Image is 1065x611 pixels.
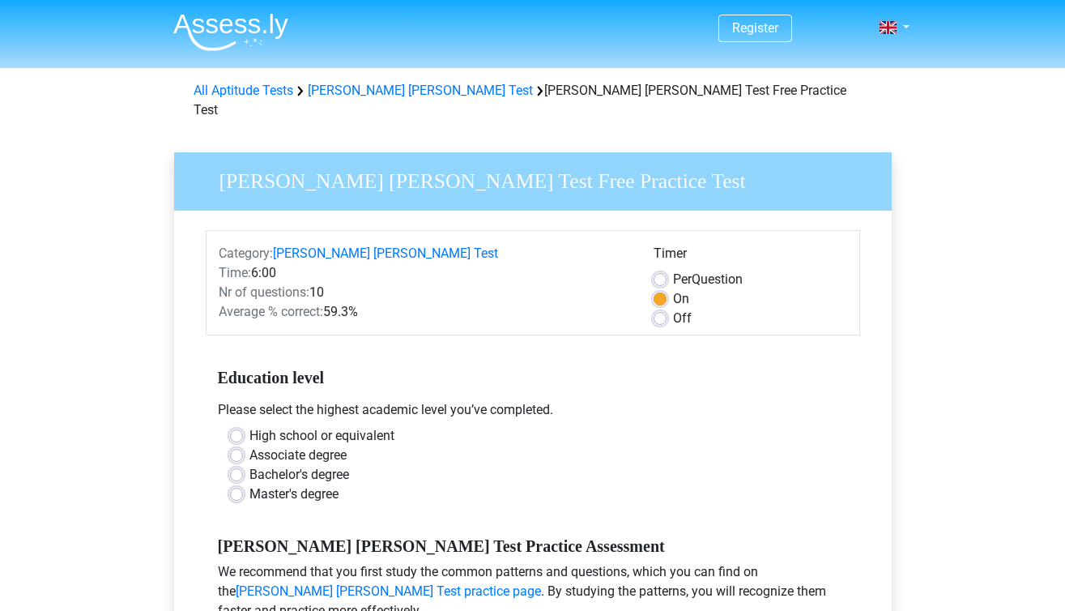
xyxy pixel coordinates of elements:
[673,270,743,289] label: Question
[673,271,692,287] span: Per
[219,246,273,261] span: Category:
[194,83,293,98] a: All Aptitude Tests
[673,309,692,328] label: Off
[236,583,541,599] a: [PERSON_NAME] [PERSON_NAME] Test practice page
[219,265,251,280] span: Time:
[207,283,641,302] div: 10
[249,426,394,446] label: High school or equivalent
[218,536,848,556] h5: [PERSON_NAME] [PERSON_NAME] Test Practice Assessment
[249,485,339,504] label: Master's degree
[219,284,309,300] span: Nr of questions:
[207,263,641,283] div: 6:00
[173,13,288,51] img: Assessly
[200,163,880,194] h3: [PERSON_NAME] [PERSON_NAME] Test Free Practice Test
[187,81,879,120] div: [PERSON_NAME] [PERSON_NAME] Test Free Practice Test
[673,289,689,309] label: On
[218,361,848,394] h5: Education level
[219,304,323,319] span: Average % correct:
[732,20,778,36] a: Register
[249,465,349,485] label: Bachelor's degree
[654,244,847,270] div: Timer
[273,246,498,261] a: [PERSON_NAME] [PERSON_NAME] Test
[207,302,641,322] div: 59.3%
[249,446,347,465] label: Associate degree
[308,83,533,98] a: [PERSON_NAME] [PERSON_NAME] Test
[206,400,860,426] div: Please select the highest academic level you’ve completed.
